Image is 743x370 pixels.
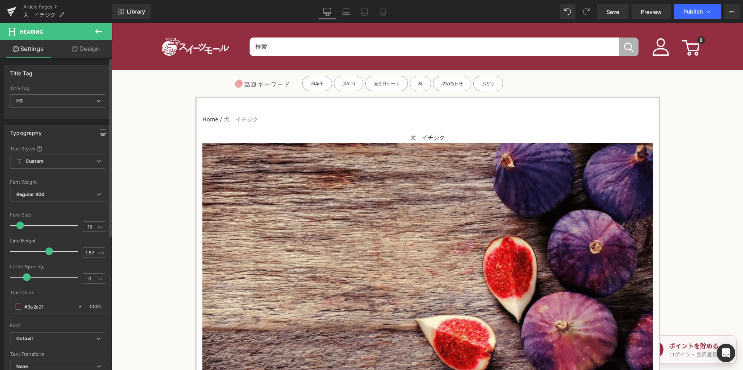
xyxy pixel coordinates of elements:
span: em [98,250,104,255]
span: Save [606,8,619,16]
div: Title Tag [10,66,33,77]
span: px [98,224,104,229]
div: Text Color [10,290,105,295]
b: Regular 400 [16,191,45,197]
span: Library [127,8,145,15]
span: Heading [20,29,43,35]
a: Preview [632,4,671,19]
img: user1.png [540,15,558,32]
div: Title Tag [10,86,105,91]
button: More [724,4,740,19]
i: Default [16,336,33,342]
b: H3 [16,98,23,104]
a: New Library [112,4,151,19]
span: / [106,91,112,102]
h3: 犬 イチジク [91,109,541,120]
a: 誕生日ケーキ [253,53,296,68]
span: 犬 イチジク [23,12,56,18]
div: Text Transform [10,351,105,357]
a: Design [58,40,114,58]
b: None [16,363,28,369]
button: Publish [674,4,721,19]
a: Laptop [337,4,355,19]
a: Desktop [318,4,337,19]
img: スイーツモール [45,0,122,47]
span: 0 [585,13,593,21]
span: Publish [683,9,703,15]
div: Font Weight [10,179,105,185]
div: Text Styles [10,145,105,152]
a: Mobile [374,4,392,19]
a: 詰め合わせ [321,53,360,68]
button: 検索 [507,14,527,33]
a: Home [91,91,106,102]
b: Custom [26,158,43,165]
input: Color [24,302,74,311]
div: Typography [10,125,42,136]
a: ぶどう [361,53,391,68]
div: % [86,300,105,314]
span: px [98,276,104,281]
span: Preview [641,8,662,16]
div: Open Intercom Messenger [717,344,735,362]
button: Undo [560,4,575,19]
a: [DATE] [222,53,252,68]
div: Font Size [10,212,105,218]
a: Tablet [355,4,374,19]
a: 0 [569,16,587,31]
div: Font [10,323,105,328]
input: When autocomplete results are available use up and down arrows to review and enter to select [138,14,507,33]
nav: breadcrumbs [91,86,541,106]
a: 和菓子 [190,53,220,68]
div: Letter Spacing [10,264,105,269]
button: Redo [579,4,594,19]
p: 話題キーワード [122,53,179,70]
a: Article Pages [23,4,112,10]
div: Line Height [10,238,105,244]
a: 桃 [298,53,319,68]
